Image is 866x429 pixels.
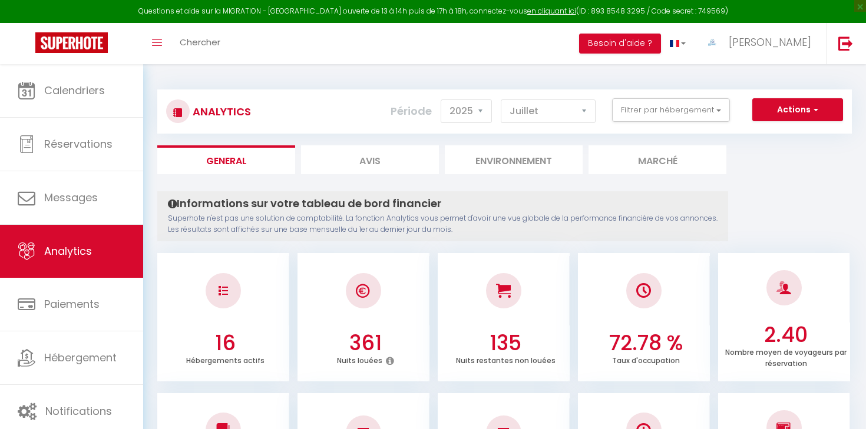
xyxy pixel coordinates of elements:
[391,98,432,124] label: Période
[703,34,721,51] img: ...
[44,137,113,151] span: Réservations
[579,34,661,54] button: Besoin d'aide ?
[337,353,382,365] p: Nuits louées
[725,345,847,368] p: Nombre moyen de voyageurs par réservation
[456,353,556,365] p: Nuits restantes non louées
[612,98,730,122] button: Filtrer par hébergement
[527,6,576,16] a: en cliquant ici
[44,190,98,205] span: Messages
[35,32,108,53] img: Super Booking
[180,36,220,48] span: Chercher
[584,331,707,355] h3: 72.78 %
[164,331,286,355] h3: 16
[445,145,583,174] li: Environnement
[838,36,853,51] img: logout
[729,35,811,49] span: [PERSON_NAME]
[171,23,229,64] a: Chercher
[168,213,718,235] p: Superhote n'est pas une solution de comptabilité. La fonction Analytics vous permet d'avoir une v...
[817,380,866,429] iframe: LiveChat chat widget
[44,83,105,98] span: Calendriers
[589,145,726,174] li: Marché
[219,286,228,295] img: NO IMAGE
[725,322,847,347] h3: 2.40
[44,297,100,311] span: Paiements
[190,98,251,125] h3: Analytics
[301,145,439,174] li: Avis
[44,350,117,365] span: Hébergement
[186,353,265,365] p: Hébergements actifs
[304,331,427,355] h3: 361
[612,353,680,365] p: Taux d'occupation
[168,197,718,210] h4: Informations sur votre tableau de bord financier
[752,98,843,122] button: Actions
[44,244,92,258] span: Analytics
[157,145,295,174] li: General
[695,23,826,64] a: ... [PERSON_NAME]
[444,331,567,355] h3: 135
[45,404,112,418] span: Notifications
